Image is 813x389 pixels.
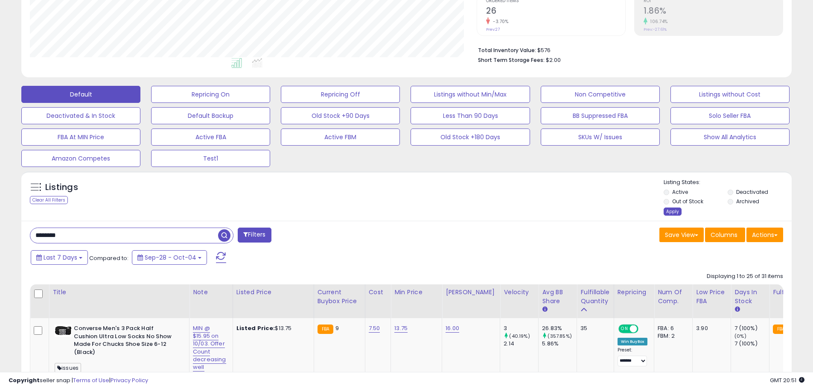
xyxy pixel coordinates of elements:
button: Old Stock +90 Days [281,107,400,124]
button: Actions [746,228,783,242]
div: Listed Price [236,288,310,297]
span: Compared to: [89,254,128,262]
div: 3.90 [696,325,724,332]
h2: 1.86% [644,6,783,18]
div: $13.75 [236,325,307,332]
b: Listed Price: [236,324,275,332]
h5: Listings [45,181,78,193]
b: Converse Men's 3 Pack Half Cushion Ultra Low Socks No Show Made For Chucks Shoe Size 6-12 (Black) [74,325,178,358]
button: Default Backup [151,107,270,124]
b: Short Term Storage Fees: [478,56,545,64]
a: 16.00 [446,324,459,333]
div: Days In Stock [734,288,766,306]
button: Last 7 Days [31,250,88,265]
b: Total Inventory Value: [478,47,536,54]
span: Sep-28 - Oct-04 [145,253,196,262]
div: Current Buybox Price [318,288,361,306]
div: Apply [664,208,682,216]
p: Listing States: [664,178,792,187]
small: (0%) [734,333,746,339]
div: Min Price [394,288,438,297]
span: issues [55,363,81,373]
button: Listings without Min/Max [411,86,530,103]
div: 3 [504,325,538,332]
button: Deactivated & In Stock [21,107,140,124]
button: Solo Seller FBA [670,107,790,124]
button: Save View [659,228,704,242]
label: Active [672,188,688,196]
li: $576 [478,44,777,55]
span: OFF [637,325,650,333]
button: Listings without Cost [670,86,790,103]
div: Fulfillment [773,288,807,297]
div: Fulfillable Quantity [580,288,610,306]
h2: 26 [486,6,625,18]
small: (357.85%) [548,333,571,339]
span: 9 [335,324,339,332]
button: Amazon Competes [21,150,140,167]
button: Filters [238,228,271,243]
div: Low Price FBA [696,288,727,306]
div: 7 (100%) [734,340,769,348]
div: 35 [580,325,607,332]
div: Repricing [618,288,651,297]
a: MIN @ $15.95 on 10/03. Offer Count decreasing well [193,324,226,371]
div: Displaying 1 to 25 of 31 items [707,272,783,281]
a: 13.75 [394,324,408,333]
div: Note [193,288,229,297]
div: Avg BB Share [542,288,573,306]
button: Default [21,86,140,103]
div: [PERSON_NAME] [446,288,496,297]
button: Sep-28 - Oct-04 [132,250,207,265]
button: Test1 [151,150,270,167]
label: Archived [736,198,759,205]
small: (40.19%) [509,333,530,339]
small: Days In Stock. [734,306,740,313]
div: Win BuyBox [618,338,648,345]
div: Velocity [504,288,535,297]
button: Repricing On [151,86,270,103]
button: Columns [705,228,745,242]
label: Deactivated [736,188,768,196]
small: Avg BB Share. [542,306,547,313]
button: Active FBA [151,129,270,146]
span: Last 7 Days [44,253,77,262]
a: Privacy Policy [111,376,148,384]
div: 2.14 [504,340,538,348]
div: Cost [369,288,388,297]
a: 7.50 [369,324,380,333]
div: FBM: 2 [658,332,686,340]
small: 106.74% [647,18,668,25]
div: FBA: 6 [658,325,686,332]
small: FBA [773,325,789,334]
label: Out of Stock [672,198,703,205]
span: $2.00 [546,56,561,64]
div: 7 (100%) [734,325,769,332]
div: seller snap | | [9,377,148,385]
span: ON [619,325,630,333]
button: BB Suppressed FBA [541,107,660,124]
button: Active FBM [281,129,400,146]
small: Prev: 27 [486,27,500,32]
small: -3.70% [490,18,508,25]
button: FBA At MIN Price [21,129,140,146]
button: Show All Analytics [670,129,790,146]
button: SKUs W/ Issues [541,129,660,146]
small: FBA [318,325,333,334]
button: Repricing Off [281,86,400,103]
small: Prev: -27.61% [644,27,667,32]
div: Title [52,288,186,297]
div: Clear All Filters [30,196,68,204]
img: 41boDshFj+L._SL40_.jpg [55,325,72,337]
span: Columns [711,231,737,239]
button: Less Than 90 Days [411,107,530,124]
a: Terms of Use [73,376,109,384]
strong: Copyright [9,376,40,384]
div: Preset: [618,347,648,366]
button: Old Stock +180 Days [411,129,530,146]
span: 2025-10-12 20:51 GMT [770,376,804,384]
div: 5.86% [542,340,577,348]
div: Num of Comp. [658,288,689,306]
button: Non Competitive [541,86,660,103]
div: 26.83% [542,325,577,332]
